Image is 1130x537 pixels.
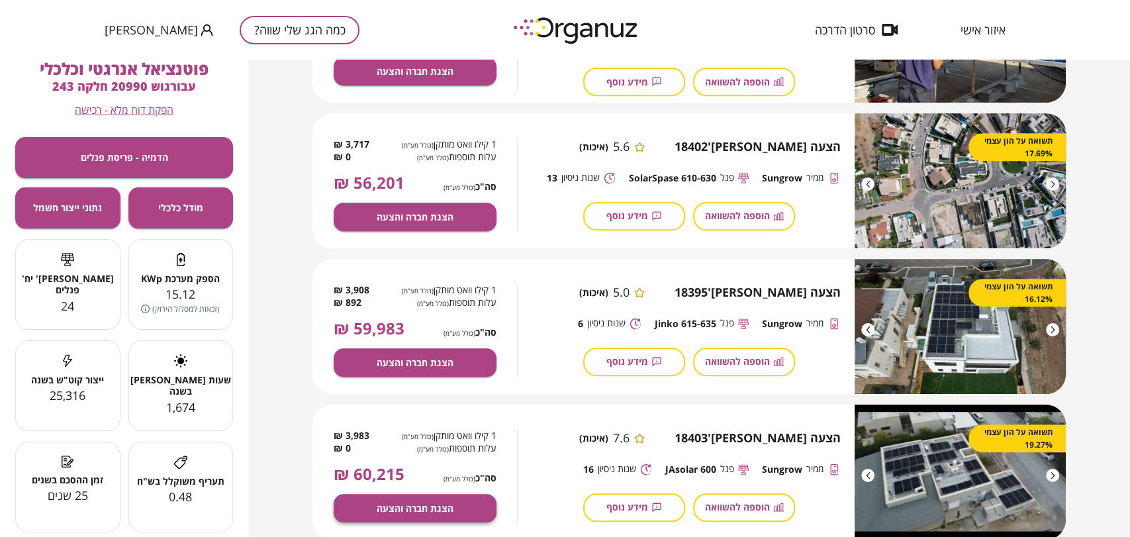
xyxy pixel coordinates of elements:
span: מידע נוסף [606,210,648,221]
span: הצעה [PERSON_NAME]' 18395 [675,285,841,300]
span: פנל [720,317,734,330]
button: איזור אישי [941,23,1025,36]
button: [PERSON_NAME] [105,22,213,38]
span: 5.6 [613,140,630,154]
span: (כולל מע"מ) [444,183,475,192]
span: 1 קילו וואט מותקן [391,284,496,297]
span: פוטנציאל אנרגטי וכלכלי [40,58,209,79]
span: הצגת חברה והצעה [377,66,453,77]
span: סרטון הדרכה [815,23,875,36]
span: (כולל מע"מ) [417,299,449,308]
span: (כולל מע"מ) [417,153,449,162]
span: הוספה להשוואה [705,76,770,87]
span: (כולל מע"מ) [417,444,449,454]
button: הצגת חברה והצעה [334,203,496,231]
span: סה"כ [444,181,496,192]
span: 1 קילו וואט מותקן [391,138,496,151]
span: עלות תוספות [391,151,496,164]
button: הדמיה - פריסת פנלים [15,137,233,178]
span: מידע נוסף [606,501,648,513]
button: הוספה להשוואה [693,68,795,96]
span: 0.48 [169,489,192,505]
span: הוספה להשוואה [705,210,770,221]
span: 15.12 [165,286,195,302]
button: הוספה להשוואה [693,202,795,230]
span: 13 [547,172,557,183]
span: תשואה על הון עצמי 17.69% [982,134,1053,160]
span: פנל [720,171,734,184]
span: (כולל מע"מ) [402,140,434,150]
span: תשואה על הון עצמי 19.27% [982,426,1053,451]
span: עבור גוש 20990 חלקה 243 [52,78,196,94]
button: הוספה להשוואה [693,348,795,376]
span: איזור אישי [961,23,1006,36]
span: זמן ההסכם בשנים [16,474,120,485]
span: 0 ₪ [334,151,351,164]
span: (איכות) [579,432,608,444]
button: הפקת דוח מלא - רכישה [75,104,173,117]
span: מודל כלכלי [158,202,203,213]
button: מידע נוסף [583,202,685,230]
span: 892 ₪ [334,297,361,309]
span: 1,674 [166,399,195,415]
span: מידע נוסף [606,356,648,367]
span: מידע נוסף [606,76,648,87]
span: סה"כ [444,472,496,483]
span: שנות ניסיון [561,171,600,184]
span: 56,201 ₪ [334,173,404,192]
span: 60,215 ₪ [334,465,404,483]
span: הדמיה - פריסת פנלים [81,152,168,163]
span: JAsolar 600 [665,464,716,475]
span: הוספה להשוואה [705,501,770,513]
button: מודל כלכלי [128,187,234,228]
button: הוספה להשוואה [693,493,795,522]
span: תעריף משוקלל בש"ח [129,475,233,487]
span: הצעה [PERSON_NAME]' 18402 [675,140,841,154]
span: Sungrow [762,318,802,329]
span: הצגת חברה והצעה [377,211,453,222]
img: image [855,113,1066,248]
span: 3,717 ₪ [334,138,369,151]
span: 5.0 [613,285,630,300]
span: ממיר [806,317,824,330]
span: 25 שנים [48,487,88,503]
img: image [855,259,1066,394]
span: Sungrow [762,464,802,475]
span: פנל [720,463,734,475]
span: Jinko 615-635 [655,318,716,329]
span: (איכות) [579,141,608,152]
span: Sungrow [762,172,802,183]
span: ממיר [806,171,824,184]
span: 3,908 ₪ [334,284,369,297]
button: הצגת חברה והצעה [334,57,496,85]
span: (זכאות למסלול הירוק) [152,303,220,315]
span: הספק מערכת KWp [129,273,233,284]
img: logo [504,12,649,48]
span: (כולל מע"מ) [444,474,475,483]
button: מידע נוסף [583,68,685,96]
span: 3,983 ₪ [334,430,369,442]
button: נתוני ייצור חשמל [15,187,120,228]
button: הצגת חברה והצעה [334,348,496,377]
span: עלות תוספות [391,442,496,455]
span: (איכות) [579,287,608,298]
span: 7.6 [613,431,630,446]
span: 25,316 [50,387,85,403]
button: מידע נוסף [583,348,685,376]
span: [PERSON_NAME] [105,23,198,36]
span: הצגת חברה והצעה [377,503,453,514]
span: SolarSpase 610-630 [629,172,716,183]
span: 59,983 ₪ [334,319,404,338]
span: (כולל מע"מ) [402,432,434,441]
span: 16 [583,464,594,475]
span: 1 קילו וואט מותקן [391,430,496,442]
span: שנות ניסיון [598,463,636,475]
span: (כולל מע"מ) [402,286,434,295]
span: 0 ₪ [334,442,351,455]
span: הצעה [PERSON_NAME]' 18403 [675,431,841,446]
span: ממיר [806,463,824,475]
button: סרטון הדרכה [795,23,918,36]
span: הוספה להשוואה [705,356,770,367]
span: (כולל מע"מ) [444,328,475,338]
